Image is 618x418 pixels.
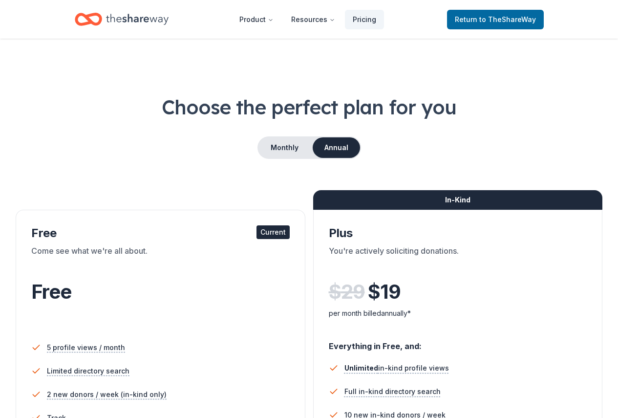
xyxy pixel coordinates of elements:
[368,278,401,306] span: $ 19
[75,8,169,31] a: Home
[256,225,290,239] div: Current
[344,364,449,372] span: in-kind profile views
[329,308,587,319] div: per month billed annually*
[16,93,602,121] h1: Choose the perfect plan for you
[47,389,167,400] span: 2 new donors / week (in-kind only)
[258,137,311,158] button: Monthly
[47,342,125,353] span: 5 profile views / month
[313,190,603,210] div: In-Kind
[31,245,290,272] div: Come see what we're all about.
[31,225,290,241] div: Free
[447,10,544,29] a: Returnto TheShareWay
[329,225,587,241] div: Plus
[345,10,384,29] a: Pricing
[329,245,587,272] div: You're actively soliciting donations.
[344,364,378,372] span: Unlimited
[232,8,384,31] nav: Main
[232,10,281,29] button: Product
[479,15,536,23] span: to TheShareWay
[344,386,441,397] span: Full in-kind directory search
[313,137,360,158] button: Annual
[455,14,536,25] span: Return
[329,332,587,352] div: Everything in Free, and:
[283,10,343,29] button: Resources
[31,280,71,304] span: Free
[47,365,129,377] span: Limited directory search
